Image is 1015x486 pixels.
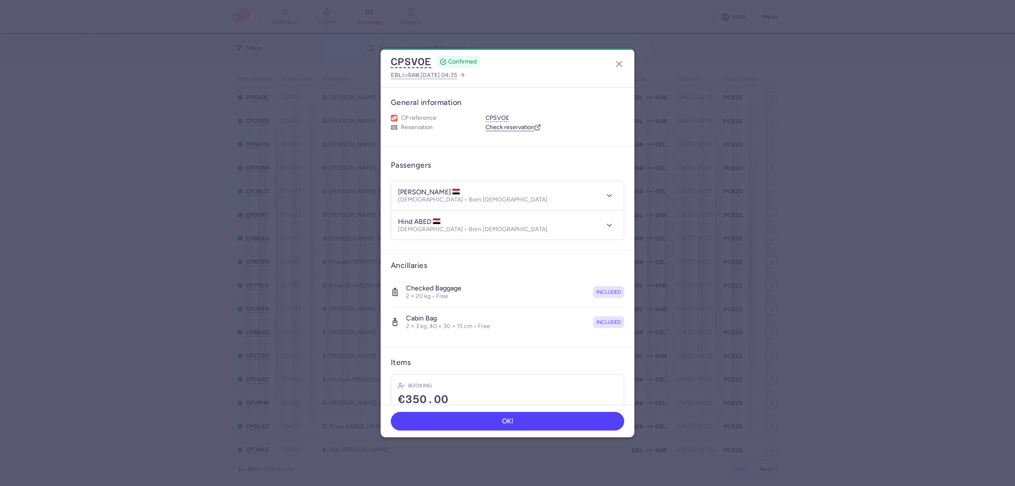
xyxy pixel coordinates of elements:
[391,358,411,367] h3: Items
[596,318,621,326] span: included
[391,98,624,108] h3: General information
[596,288,621,296] span: included
[448,58,477,66] span: CONFIRMED
[398,218,441,226] h4: hind ABED
[391,375,624,413] div: Booking€350.00
[391,412,624,431] button: OK!
[391,160,431,170] h3: Passengers
[391,72,402,78] span: EBL
[391,261,624,271] h3: Ancillaries
[391,55,431,68] button: CPSVOE
[406,323,490,330] p: 2 × 3 kg, 40 × 30 × 15 cm • Free
[408,381,432,390] h4: Booking
[401,124,433,131] span: Reservation
[398,226,548,233] p: [DEMOGRAPHIC_DATA] • Born [DEMOGRAPHIC_DATA]
[406,284,461,293] h4: Checked baggage
[391,70,457,80] span: to ,
[406,293,461,300] p: 2 × 20 kg • Free
[486,114,509,122] button: CPSVOE
[391,115,398,121] figure: 1L airline logo
[391,70,466,80] a: EBLtoSAW,[DATE] 04:35
[398,196,548,203] p: [DEMOGRAPHIC_DATA] • Born [DEMOGRAPHIC_DATA]
[502,417,513,425] span: OK!
[420,72,457,79] span: [DATE] 04:35
[486,124,541,131] a: Check reservation
[401,114,436,122] span: CP reference
[406,314,490,323] h4: Cabin bag
[398,188,461,196] h4: [PERSON_NAME]
[408,72,419,78] span: SAW
[398,393,448,406] span: €350.00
